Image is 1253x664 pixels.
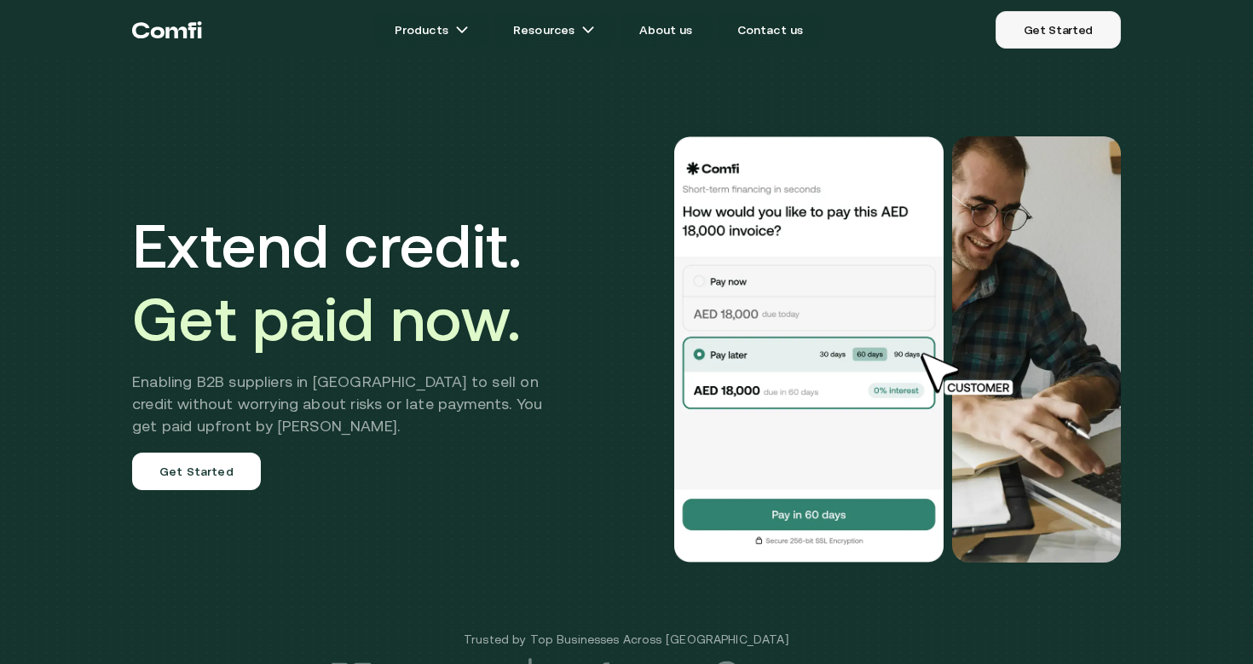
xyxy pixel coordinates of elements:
a: Get Started [996,11,1121,49]
a: Return to the top of the Comfi home page [132,4,202,55]
a: Productsarrow icons [374,13,489,47]
img: Would you like to pay this AED 18,000.00 invoice? [952,136,1121,563]
img: arrow icons [581,23,595,37]
a: Contact us [717,13,824,47]
img: Would you like to pay this AED 18,000.00 invoice? [673,136,945,563]
a: About us [619,13,713,47]
a: Get Started [132,453,261,490]
a: Resourcesarrow icons [493,13,615,47]
h1: Extend credit. [132,209,568,355]
span: Get paid now. [132,284,521,354]
img: cursor [908,350,1032,398]
img: arrow icons [455,23,469,37]
h2: Enabling B2B suppliers in [GEOGRAPHIC_DATA] to sell on credit without worrying about risks or lat... [132,371,568,437]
